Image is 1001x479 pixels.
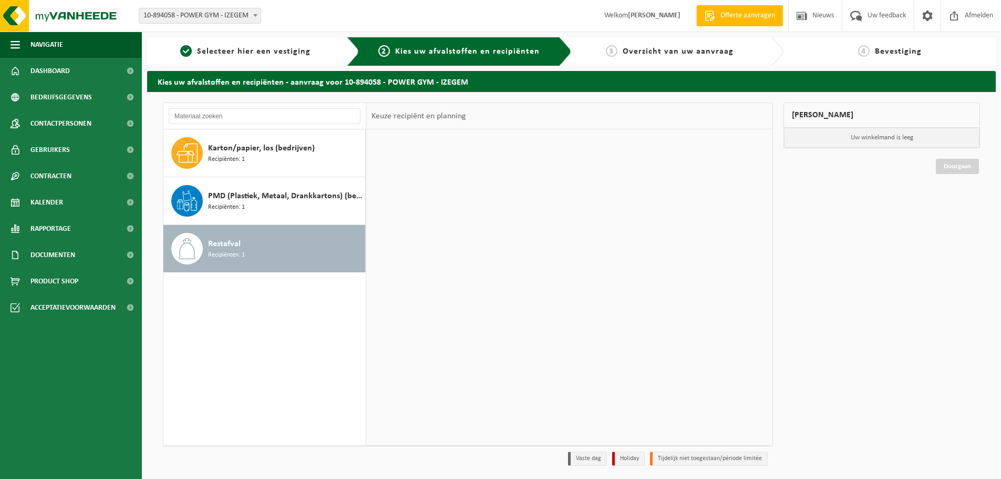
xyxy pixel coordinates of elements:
span: Recipiënten: 1 [208,202,245,212]
span: Kalender [30,189,63,216]
span: Kies uw afvalstoffen en recipiënten [395,47,540,56]
span: 3 [606,45,617,57]
span: 10-894058 - POWER GYM - IZEGEM [139,8,261,23]
span: Overzicht van uw aanvraag [623,47,734,56]
span: 1 [180,45,192,57]
span: 2 [378,45,390,57]
span: Documenten [30,242,75,268]
span: Restafval [208,238,241,250]
span: 10-894058 - POWER GYM - IZEGEM [139,8,261,24]
span: 4 [858,45,870,57]
span: Bedrijfsgegevens [30,84,92,110]
div: [PERSON_NAME] [783,103,980,128]
span: Karton/papier, los (bedrijven) [208,142,315,155]
button: PMD (Plastiek, Metaal, Drankkartons) (bedrijven) Recipiënten: 1 [163,177,366,225]
span: Bevestiging [875,47,922,56]
a: Doorgaan [936,159,979,174]
span: PMD (Plastiek, Metaal, Drankkartons) (bedrijven) [208,190,363,202]
span: Offerte aanvragen [718,11,778,21]
li: Tijdelijk niet toegestaan/période limitée [650,452,768,466]
li: Holiday [612,452,645,466]
input: Materiaal zoeken [169,108,360,124]
span: Contracten [30,163,71,189]
span: Acceptatievoorwaarden [30,294,116,321]
span: Navigatie [30,32,63,58]
button: Restafval Recipiënten: 1 [163,225,366,272]
span: Product Shop [30,268,78,294]
span: Gebruikers [30,137,70,163]
a: 1Selecteer hier een vestiging [152,45,338,58]
span: Contactpersonen [30,110,91,137]
div: Keuze recipiënt en planning [366,103,471,129]
h2: Kies uw afvalstoffen en recipiënten - aanvraag voor 10-894058 - POWER GYM - IZEGEM [147,71,996,91]
strong: [PERSON_NAME] [628,12,680,19]
span: Dashboard [30,58,70,84]
span: Recipiënten: 1 [208,250,245,260]
span: Recipiënten: 1 [208,155,245,165]
span: Rapportage [30,216,71,242]
a: Offerte aanvragen [696,5,783,26]
li: Vaste dag [568,452,607,466]
button: Karton/papier, los (bedrijven) Recipiënten: 1 [163,129,366,177]
p: Uw winkelmand is leeg [784,128,979,148]
span: Selecteer hier een vestiging [197,47,311,56]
